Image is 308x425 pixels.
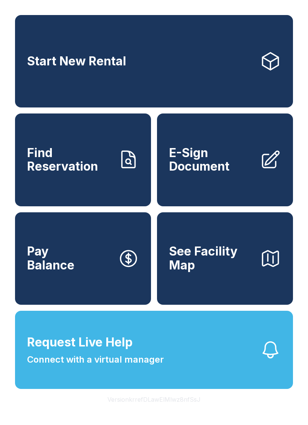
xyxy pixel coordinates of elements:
a: E-Sign Document [157,113,293,206]
span: Request Live Help [27,333,133,351]
button: VersionkrrefDLawElMlwz8nfSsJ [101,389,207,410]
button: See Facility Map [157,212,293,305]
span: Start New Rental [27,54,126,68]
span: Find Reservation [27,146,112,174]
span: Pay Balance [27,245,74,272]
span: See Facility Map [169,245,254,272]
button: PayBalance [15,212,151,305]
span: E-Sign Document [169,146,254,174]
a: Start New Rental [15,15,293,107]
span: Connect with a virtual manager [27,353,164,366]
a: Find Reservation [15,113,151,206]
button: Request Live HelpConnect with a virtual manager [15,311,293,389]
